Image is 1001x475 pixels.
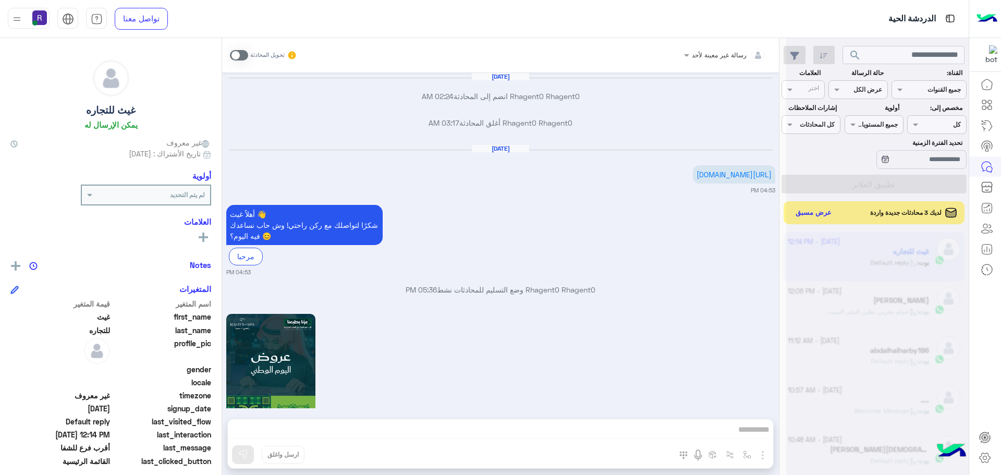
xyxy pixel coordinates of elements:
p: Rhagent0 Rhagent0 وضع التسليم للمحادثات نشط [226,284,775,295]
img: 322853014244696 [979,45,997,64]
img: tab [944,12,957,25]
span: first_name [112,311,212,322]
span: غير معروف [166,137,211,148]
h6: العلامات [10,217,211,226]
span: timezone [112,390,212,401]
span: 03:17 AM [429,118,459,127]
div: اختر [808,83,821,95]
p: Rhagent0 Rhagent0 انضم إلى المحادثة [226,91,775,102]
img: 2KfZhNmK2YjZhSDYp9mE2YjYt9mG2YotMDEuanBn.jpg [226,314,316,441]
b: لم يتم التحديد [170,191,205,199]
img: defaultAdmin.png [84,338,110,364]
span: 2025-09-17T22:45:54.176Z [10,403,110,414]
h6: [DATE] [472,73,529,80]
img: tab [62,13,74,25]
span: last_interaction [112,429,212,440]
img: userImage [32,10,47,25]
h5: غيث للتجاره [86,104,136,116]
label: إشارات الملاحظات [783,103,836,113]
span: غيث [10,311,110,322]
span: null [10,364,110,375]
span: 2025-09-29T09:14:52.174Z [10,429,110,440]
img: defaultAdmin.png [93,60,129,96]
h6: [DATE] [472,145,529,152]
span: القائمة الرئيسية [10,456,110,467]
span: last_visited_flow [112,416,212,427]
h6: أولوية [192,171,211,180]
h6: يمكن الإرسال له [84,120,138,129]
span: last_clicked_button [112,456,212,467]
span: 05:36 PM [406,285,437,294]
h6: المتغيرات [179,284,211,294]
img: add [11,261,20,271]
div: loading... [868,149,886,167]
span: تاريخ الأشتراك : [DATE] [129,148,201,159]
small: تحويل المحادثة [250,51,285,59]
a: [URL][DOMAIN_NAME] [697,170,772,179]
img: tab [91,13,103,25]
a: تواصل معنا [115,8,168,30]
span: رسالة غير معينة لأحد [692,51,747,59]
span: للتجاره [10,325,110,336]
p: Rhagent0 Rhagent0 أغلق المحادثة [226,117,775,128]
span: profile_pic [112,338,212,362]
img: hulul-logo.png [933,433,970,470]
span: locale [112,377,212,388]
img: profile [10,13,23,26]
button: تطبيق الفلاتر [782,175,967,193]
span: gender [112,364,212,375]
small: 04:53 PM [751,186,775,194]
label: العلامات [783,68,821,78]
span: Default reply [10,416,110,427]
img: Logo [976,8,997,30]
a: tab [86,8,107,30]
img: notes [29,262,38,270]
small: 04:53 PM [226,268,251,276]
span: قيمة المتغير [10,298,110,309]
span: اسم المتغير [112,298,212,309]
p: 22/9/2025, 4:53 PM [693,165,775,184]
p: الدردشة الحية [888,12,936,26]
button: ارسل واغلق [262,446,304,464]
span: last_name [112,325,212,336]
span: last_message [112,442,212,453]
p: 22/9/2025, 4:53 PM [226,205,383,245]
div: مرحبا [229,248,263,265]
span: signup_date [112,403,212,414]
h6: Notes [190,260,211,270]
span: غير معروف [10,390,110,401]
span: أقرب فرع للشفا [10,442,110,453]
span: 02:24 AM [422,92,454,101]
span: null [10,377,110,388]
